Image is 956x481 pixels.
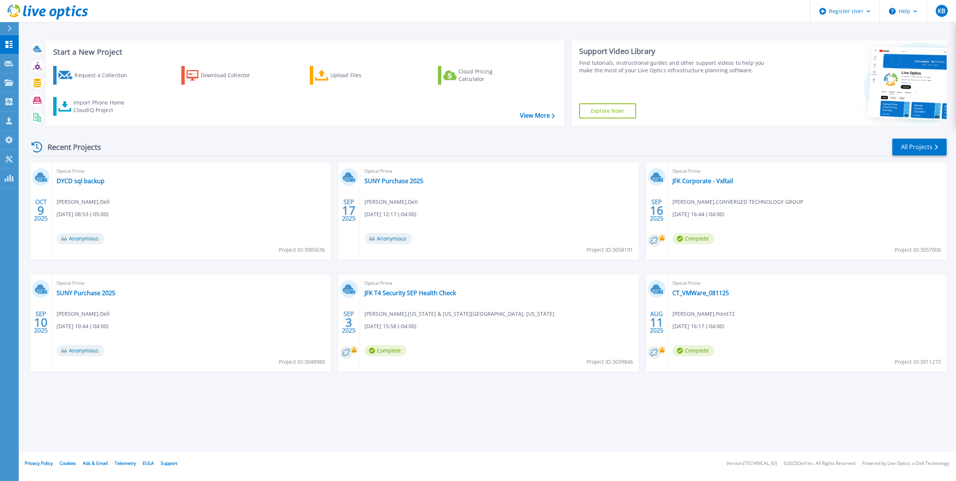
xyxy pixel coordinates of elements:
a: Support [161,460,177,466]
div: OCT 2025 [34,197,48,224]
a: Cookies [60,460,76,466]
a: Ads & Email [83,460,108,466]
div: Find tutorials, instructional guides and other support videos to help you make the most of your L... [579,59,773,74]
li: Powered by Live Optics, a Dell Technology [862,461,949,466]
div: Recent Projects [29,138,111,156]
a: Upload Files [310,66,393,85]
span: Project ID: 3011272 [895,358,941,366]
span: Project ID: 3085636 [279,246,325,254]
span: [DATE] 10:44 (-04:00) [57,322,108,330]
span: [DATE] 15:58 (-04:00) [364,322,416,330]
div: SEP 2025 [650,197,664,224]
span: 9 [37,207,44,214]
div: Cloud Pricing Calculator [459,68,518,83]
span: Project ID: 3048980 [279,358,325,366]
a: Explore Now! [579,103,636,118]
span: Optical Prime [57,167,326,175]
span: Anonymous [57,345,104,356]
span: Anonymous [57,233,104,244]
span: [PERSON_NAME] , Point72 [672,310,735,318]
a: Request a Collection [53,66,137,85]
span: 11 [650,319,663,326]
span: Optical Prime [672,279,942,287]
span: Optical Prime [57,279,326,287]
div: SEP 2025 [342,197,356,224]
span: 3 [345,319,352,326]
span: Optical Prime [364,279,634,287]
span: Project ID: 3057006 [895,246,941,254]
span: [DATE] 08:53 (-05:00) [57,210,108,218]
span: [DATE] 16:17 (-04:00) [672,322,724,330]
li: © 2025 Dell Inc. All Rights Reserved [784,461,855,466]
span: [PERSON_NAME] , Dell [57,198,110,206]
a: SUNY Purchase 2025 [57,289,115,297]
a: DYCD sql backup [57,177,105,185]
span: Optical Prime [364,167,634,175]
span: 10 [34,319,48,326]
div: AUG 2025 [650,309,664,336]
span: Complete [672,233,714,244]
span: Complete [364,345,406,356]
span: [DATE] 12:17 (-04:00) [364,210,416,218]
span: [PERSON_NAME] , Dell [57,310,110,318]
div: Download Collector [201,68,261,83]
span: 16 [650,207,663,214]
div: SEP 2025 [34,309,48,336]
span: [PERSON_NAME] , CONVERGED TECHNOLOGY GROUP [672,198,803,206]
div: SEP 2025 [342,309,356,336]
div: Request a Collection [75,68,134,83]
li: Version: [TECHNICAL_ID] [726,461,777,466]
a: JFK T4 Security SEP Health Check [364,289,456,297]
span: [PERSON_NAME] , [US_STATE] & [US_STATE][GEOGRAPHIC_DATA], [US_STATE] [364,310,554,318]
span: [PERSON_NAME] , Dell [364,198,418,206]
span: Anonymous [364,233,412,244]
a: Cloud Pricing Calculator [438,66,521,85]
div: Upload Files [330,68,390,83]
span: KB [938,8,945,14]
a: CT_VMWare_081125 [672,289,729,297]
a: Telemetry [115,460,136,466]
a: Privacy Policy [25,460,53,466]
a: EULA [143,460,154,466]
span: Complete [672,345,714,356]
div: Import Phone Home CloudIQ Project [73,99,132,114]
a: SUNY Purchase 2025 [364,177,423,185]
h3: Start a New Project [53,48,554,56]
span: Project ID: 3039846 [587,358,633,366]
span: [DATE] 16:44 (-04:00) [672,210,724,218]
a: View More [520,112,555,119]
span: Optical Prime [672,167,942,175]
div: Support Video Library [579,46,773,56]
a: All Projects [892,139,947,155]
span: Project ID: 3058191 [587,246,633,254]
span: 17 [342,207,356,214]
a: Download Collector [181,66,265,85]
a: JFK Corporate - VxRail [672,177,733,185]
